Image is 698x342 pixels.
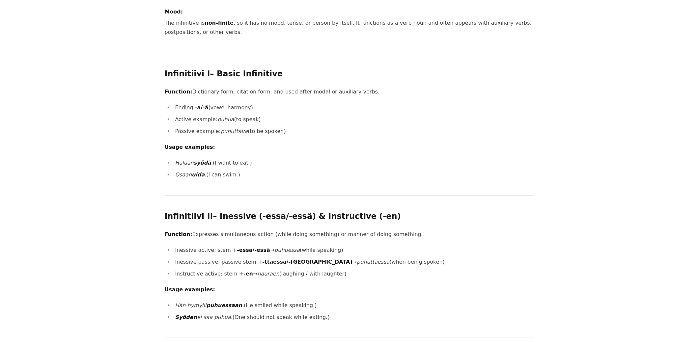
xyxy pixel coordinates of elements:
[165,286,215,293] strong: Usage examples:
[194,160,211,166] strong: syödä
[274,247,300,253] em: puhuessa
[173,257,534,267] li: Inessive passive: passive stem + → (when being spoken)
[175,160,213,166] em: Haluan .
[175,171,207,178] em: Osaan .
[173,301,534,310] li: (He smiled while speaking.)
[175,314,197,320] strong: Syöden
[173,170,534,179] li: (I can swim.)
[217,116,234,122] em: puhua
[195,104,209,111] strong: -a/-ä
[207,302,242,308] strong: puhuessaan
[237,247,270,253] strong: -essa/-essä
[165,8,534,16] h4: Mood:
[165,89,192,95] strong: Function:
[173,115,534,124] li: Active example: (to speak)
[221,128,248,134] em: puhuttava
[173,127,534,136] li: Passive example: (to be spoken)
[173,103,534,112] li: Ending: (vowel harmony)
[357,259,389,265] em: puhuttaessa
[165,211,534,222] h2: – Inessive (-essa/-essä) & Instructive (-en)
[173,246,534,255] li: Inessive active: stem + → (while speaking)
[165,144,215,150] strong: Usage examples:
[165,69,210,78] strong: Infinitiivi I
[243,271,253,277] strong: -en
[165,18,534,37] p: The infinitive is , so it has no mood, tense, or person by itself. It functions as a verb noun an...
[263,259,352,265] strong: -ttaessa/-[GEOGRAPHIC_DATA]
[165,69,534,79] h2: – Basic Infinitive
[175,302,244,308] em: Hän hymyili .
[165,230,534,239] p: Expresses simultaneous action (while doing something) or manner of doing something.
[173,313,534,322] li: (One should not speak while eating.)
[173,158,534,168] li: (I want to eat.)
[205,20,234,26] strong: non-finite
[165,87,534,96] p: Dictionary form, citation form, and used after modal or auxiliary verbs.
[258,271,279,277] em: nauraen
[165,212,213,221] strong: Infinitiivi II
[165,231,192,237] strong: Function:
[173,269,534,278] li: Instructive active: stem + → (laughing / with laughter)
[192,171,205,178] strong: uida
[175,314,233,320] em: ei saa puhua.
